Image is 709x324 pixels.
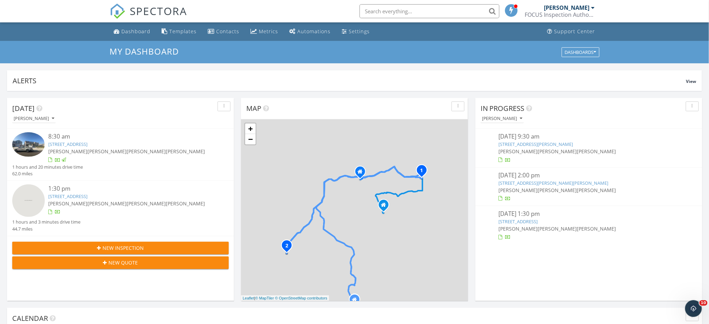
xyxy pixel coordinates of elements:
[499,225,538,232] span: [PERSON_NAME]
[12,132,45,157] img: 9338758%2Freports%2F39308d6a-331d-48be-8007-c635e5e7af28%2Fcover_photos%2FGbce3OTgPN2WSXEMe84Y%2F...
[243,296,254,300] a: Leaflet
[205,25,242,38] a: Contacts
[166,148,205,155] span: [PERSON_NAME]
[87,200,127,207] span: [PERSON_NAME]
[275,296,327,300] a: © OpenStreetMap contributors
[12,104,35,113] span: [DATE]
[48,184,211,193] div: 1:30 pm
[562,47,600,57] button: Dashboards
[482,116,523,121] div: [PERSON_NAME]
[499,210,679,218] div: [DATE] 1:30 pm
[287,245,291,249] div: 4 Huntington Ct, Newport Beach, CA 92660
[48,200,87,207] span: [PERSON_NAME]
[360,171,364,176] div: 712 W Tenth St, Corona CA 92882
[130,3,187,18] span: SPECTORA
[499,218,538,225] a: [STREET_ADDRESS]
[12,256,229,269] button: New Quote
[14,116,54,121] div: [PERSON_NAME]
[12,114,56,124] button: [PERSON_NAME]
[110,3,125,19] img: The Best Home Inspection Software - Spectora
[422,170,426,174] div: 18841 Louvi Ct, Riverside, CA 92508
[245,124,256,134] a: Zoom in
[13,76,686,85] div: Alerts
[285,244,288,248] i: 2
[577,148,616,155] span: [PERSON_NAME]
[217,28,240,35] div: Contacts
[48,132,211,141] div: 8:30 am
[287,25,334,38] a: Automations (Basic)
[127,148,166,155] span: [PERSON_NAME]
[577,187,616,193] span: [PERSON_NAME]
[159,25,200,38] a: Templates
[686,78,696,84] span: View
[700,300,708,306] span: 10
[420,168,423,173] i: 1
[499,187,538,193] span: [PERSON_NAME]
[349,28,370,35] div: Settings
[481,104,525,113] span: In Progress
[12,226,80,232] div: 44.7 miles
[499,141,573,147] a: [STREET_ADDRESS][PERSON_NAME]
[12,184,45,217] img: streetview
[499,180,609,186] a: [STREET_ADDRESS][PERSON_NAME][PERSON_NAME]
[481,132,697,163] a: [DATE] 9:30 am [STREET_ADDRESS][PERSON_NAME] [PERSON_NAME][PERSON_NAME][PERSON_NAME]
[103,244,144,252] span: New Inspection
[481,171,495,182] img: 9557038%2Fcover_photos%2FQL6jruho0q0frW0IxAhW%2Fsmall.jpg
[538,187,577,193] span: [PERSON_NAME]
[565,50,596,55] div: Dashboards
[246,104,261,113] span: Map
[248,25,281,38] a: Metrics
[481,210,495,220] img: 9557569%2Fcover_photos%2Fe1DW4TmKsHtZsDE4oYTg%2Fsmall.jpg
[245,134,256,145] a: Zoom out
[685,300,702,317] iframe: Intercom live chat
[12,219,80,225] div: 1 hours and 3 minutes drive time
[298,28,331,35] div: Automations
[255,296,274,300] a: © MapTiler
[109,259,138,266] span: New Quote
[241,295,329,301] div: |
[481,171,697,202] a: [DATE] 2:00 pm [STREET_ADDRESS][PERSON_NAME][PERSON_NAME] [PERSON_NAME][PERSON_NAME][PERSON_NAME]
[481,114,524,124] button: [PERSON_NAME]
[12,314,48,323] span: Calendar
[525,11,595,18] div: FOCUS Inspection Authority
[48,141,87,147] a: [STREET_ADDRESS]
[544,4,590,11] div: [PERSON_NAME]
[538,148,577,155] span: [PERSON_NAME]
[48,148,87,155] span: [PERSON_NAME]
[259,28,278,35] div: Metrics
[499,132,679,141] div: [DATE] 9:30 am
[554,28,595,35] div: Support Center
[110,9,187,24] a: SPECTORA
[122,28,151,35] div: Dashboard
[12,132,229,177] a: 8:30 am [STREET_ADDRESS] [PERSON_NAME][PERSON_NAME][PERSON_NAME][PERSON_NAME] 1 hours and 20 minu...
[12,242,229,254] button: New Inspection
[545,25,598,38] a: Support Center
[538,225,577,232] span: [PERSON_NAME]
[577,225,616,232] span: [PERSON_NAME]
[499,148,538,155] span: [PERSON_NAME]
[110,45,179,57] span: My Dashboard
[499,171,679,180] div: [DATE] 2:00 pm
[170,28,197,35] div: Templates
[481,132,495,147] img: streetview
[12,184,229,232] a: 1:30 pm [STREET_ADDRESS] [PERSON_NAME][PERSON_NAME][PERSON_NAME][PERSON_NAME] 1 hours and 3 minut...
[355,300,359,304] div: 1044 Calle Recodo Suite B, San Clemente CA 92673
[481,210,697,241] a: [DATE] 1:30 pm [STREET_ADDRESS] [PERSON_NAME][PERSON_NAME][PERSON_NAME]
[12,170,83,177] div: 62.0 miles
[111,25,154,38] a: Dashboard
[339,25,373,38] a: Settings
[166,200,205,207] span: [PERSON_NAME]
[12,164,83,170] div: 1 hours and 20 minutes drive time
[360,4,499,18] input: Search everything...
[48,193,87,199] a: [STREET_ADDRESS]
[384,205,388,209] div: 10091 Stageline St, Corona CA 92883
[87,148,127,155] span: [PERSON_NAME]
[127,200,166,207] span: [PERSON_NAME]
